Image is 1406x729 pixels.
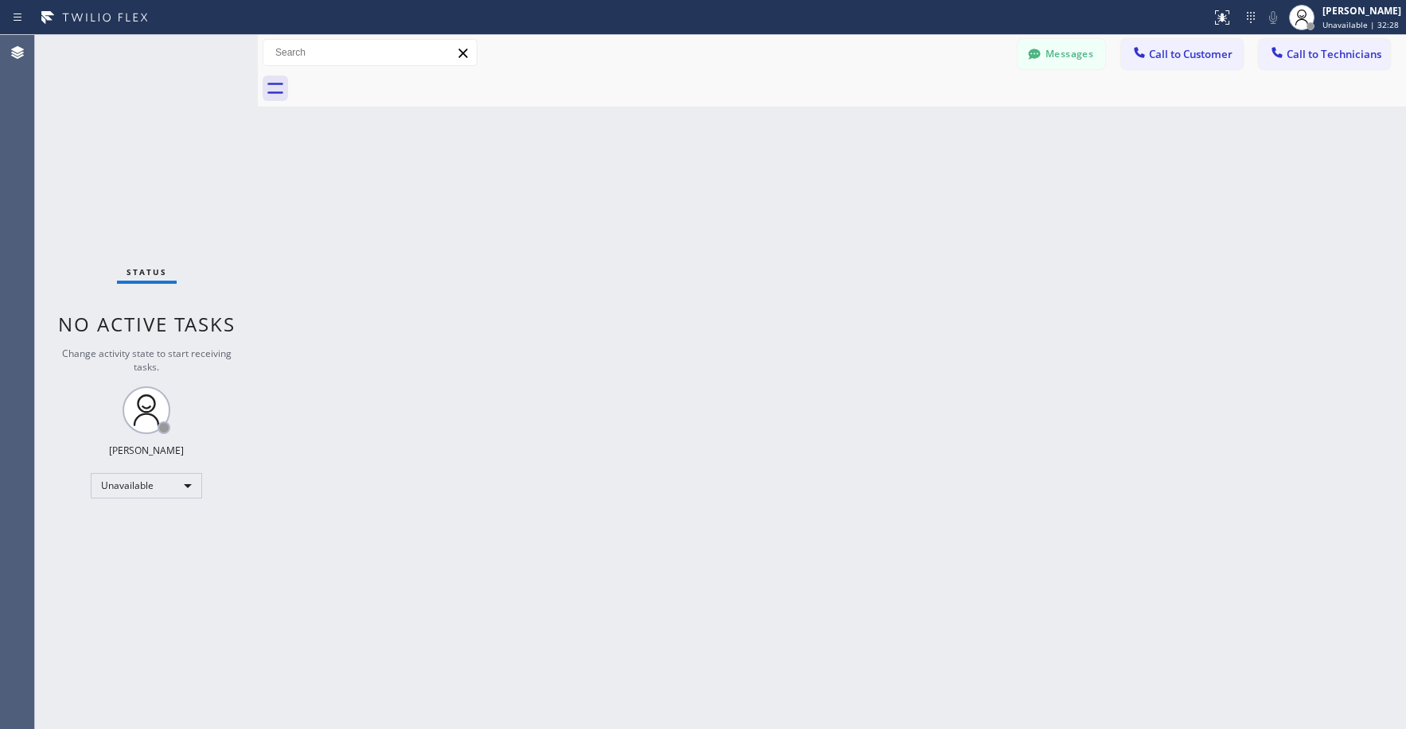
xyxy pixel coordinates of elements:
[1262,6,1284,29] button: Mute
[109,444,184,457] div: [PERSON_NAME]
[263,40,477,65] input: Search
[127,266,167,277] span: Status
[1322,4,1401,17] div: [PERSON_NAME]
[62,347,232,374] span: Change activity state to start receiving tasks.
[1018,39,1105,69] button: Messages
[1121,39,1243,69] button: Call to Customer
[1287,47,1381,61] span: Call to Technicians
[58,311,236,337] span: No active tasks
[91,473,202,498] div: Unavailable
[1149,47,1233,61] span: Call to Customer
[1259,39,1390,69] button: Call to Technicians
[1322,19,1399,30] span: Unavailable | 32:28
